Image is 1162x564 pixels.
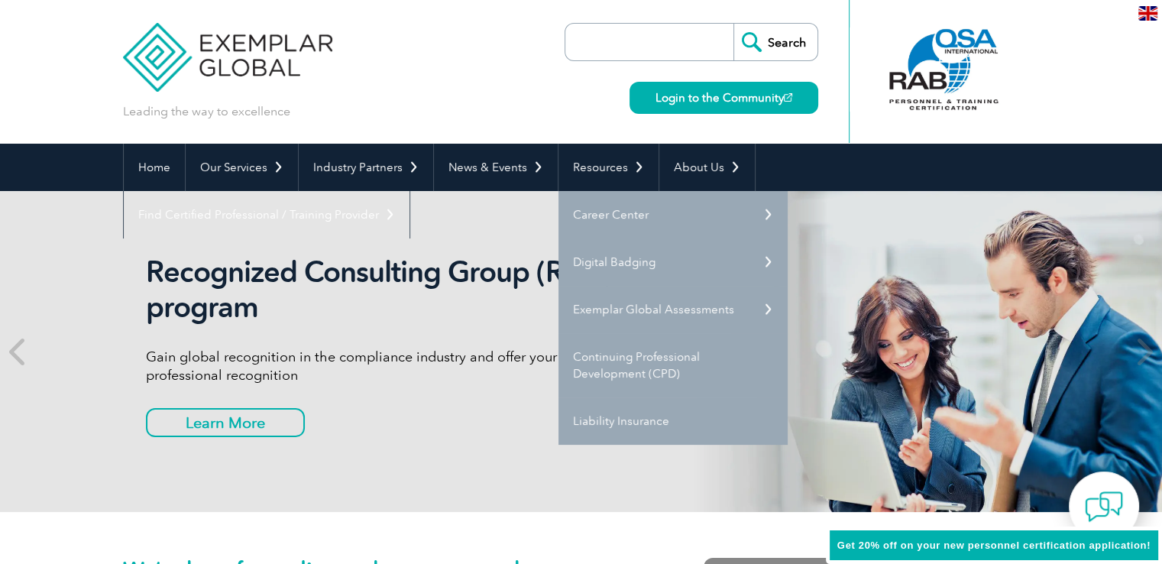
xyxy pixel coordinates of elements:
[146,254,719,325] h2: Recognized Consulting Group (RCG) program
[558,144,659,191] a: Resources
[186,144,298,191] a: Our Services
[124,144,185,191] a: Home
[1085,488,1123,526] img: contact-chat.png
[837,540,1151,551] span: Get 20% off on your new personnel certification application!
[558,191,788,238] a: Career Center
[784,93,792,102] img: open_square.png
[558,286,788,333] a: Exemplar Global Assessments
[1138,6,1157,21] img: en
[299,144,433,191] a: Industry Partners
[434,144,558,191] a: News & Events
[146,408,305,437] a: Learn More
[558,238,788,286] a: Digital Badging
[123,103,290,120] p: Leading the way to excellence
[558,397,788,445] a: Liability Insurance
[146,348,719,384] p: Gain global recognition in the compliance industry and offer your individual consultants professi...
[659,144,755,191] a: About Us
[558,333,788,397] a: Continuing Professional Development (CPD)
[630,82,818,114] a: Login to the Community
[124,191,409,238] a: Find Certified Professional / Training Provider
[733,24,817,60] input: Search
